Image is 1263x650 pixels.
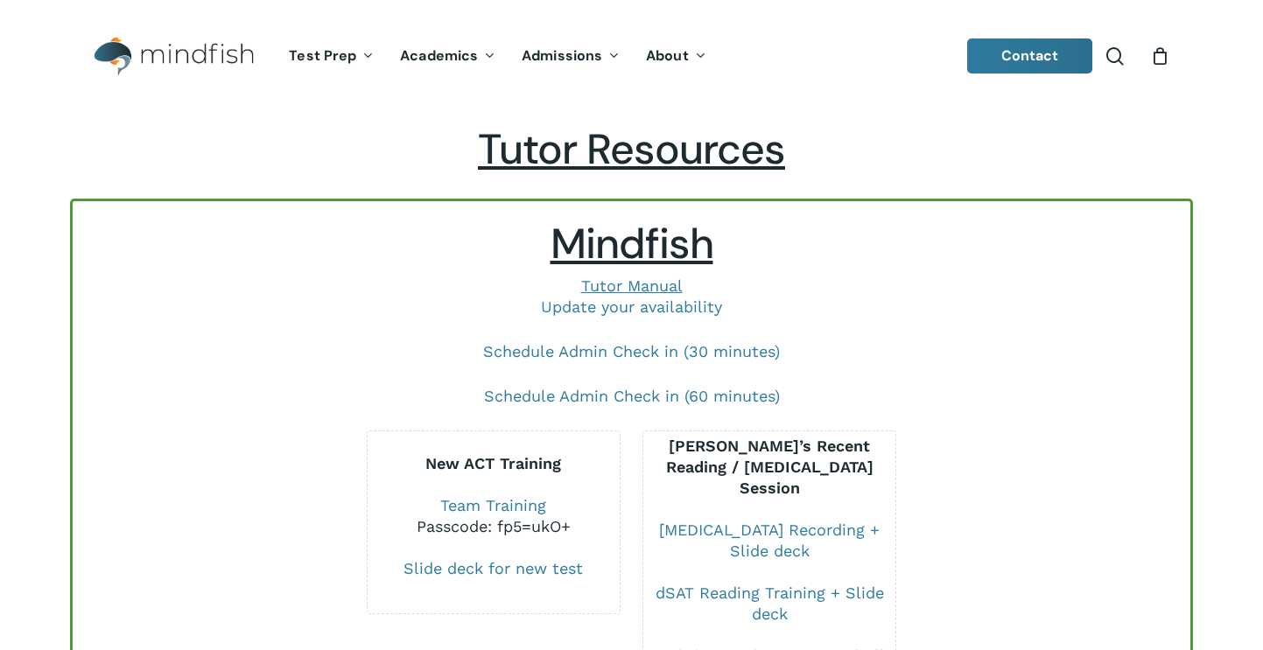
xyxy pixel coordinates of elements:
span: About [646,46,689,65]
a: Schedule Admin Check in (60 minutes) [484,387,780,405]
span: Contact [1001,46,1059,65]
a: Cart [1150,46,1169,66]
span: Tutor Resources [478,122,785,177]
span: Admissions [522,46,602,65]
a: Update your availability [541,297,722,316]
b: New ACT Training [425,454,561,472]
b: [PERSON_NAME]’s Recent Reading / [MEDICAL_DATA] Session [666,437,874,497]
a: dSAT Reading Training + Slide deck [656,584,884,623]
span: Test Prep [289,46,356,65]
nav: Main Menu [276,24,719,89]
div: Passcode: fp5=ukO+ [368,516,620,537]
a: About [633,49,719,64]
a: [MEDICAL_DATA] Recording + Slide deck [659,521,880,560]
span: Academics [400,46,478,65]
span: Mindfish [551,216,713,271]
a: Admissions [509,49,633,64]
a: Contact [967,38,1093,73]
a: Academics [387,49,509,64]
a: Schedule Admin Check in (30 minutes) [483,342,780,360]
a: Team Training [440,496,546,514]
a: Test Prep [276,49,387,64]
a: Slide deck for new test [403,559,583,577]
a: Tutor Manual [581,276,683,295]
header: Main Menu [70,24,1193,89]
